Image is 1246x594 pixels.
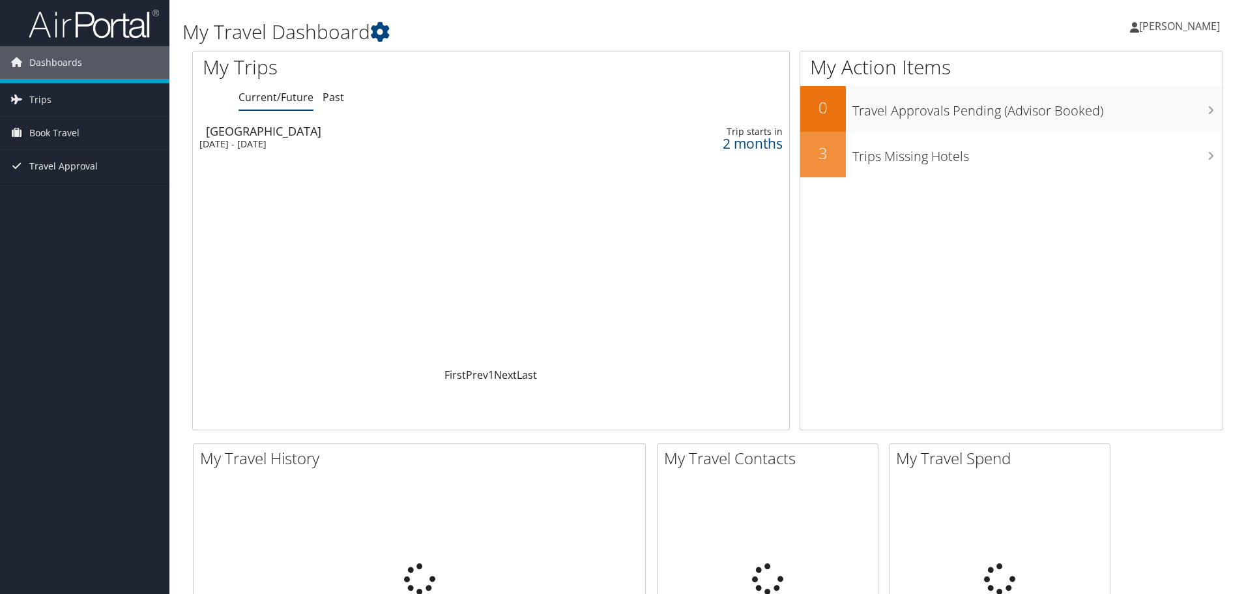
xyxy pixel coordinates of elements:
h1: My Action Items [800,53,1223,81]
h2: My Travel Contacts [664,447,878,469]
div: [GEOGRAPHIC_DATA] [206,125,568,137]
a: 1 [488,368,494,382]
a: Current/Future [239,90,313,104]
h1: My Travel Dashboard [182,18,883,46]
span: Dashboards [29,46,82,79]
span: Travel Approval [29,150,98,183]
a: Past [323,90,344,104]
h2: My Travel History [200,447,645,469]
a: [PERSON_NAME] [1130,7,1233,46]
div: Trip starts in [637,126,783,138]
h2: My Travel Spend [896,447,1110,469]
a: 3Trips Missing Hotels [800,132,1223,177]
h3: Travel Approvals Pending (Advisor Booked) [852,95,1223,120]
h2: 3 [800,142,846,164]
a: 0Travel Approvals Pending (Advisor Booked) [800,86,1223,132]
div: [DATE] - [DATE] [199,138,561,150]
a: Last [517,368,537,382]
h2: 0 [800,97,846,119]
img: airportal-logo.png [29,8,159,39]
a: Next [494,368,517,382]
h3: Trips Missing Hotels [852,141,1223,166]
h1: My Trips [203,53,531,81]
a: Prev [466,368,488,382]
a: First [444,368,466,382]
div: 2 months [637,138,783,149]
span: Book Travel [29,117,80,149]
span: Trips [29,83,51,116]
span: [PERSON_NAME] [1139,19,1220,33]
